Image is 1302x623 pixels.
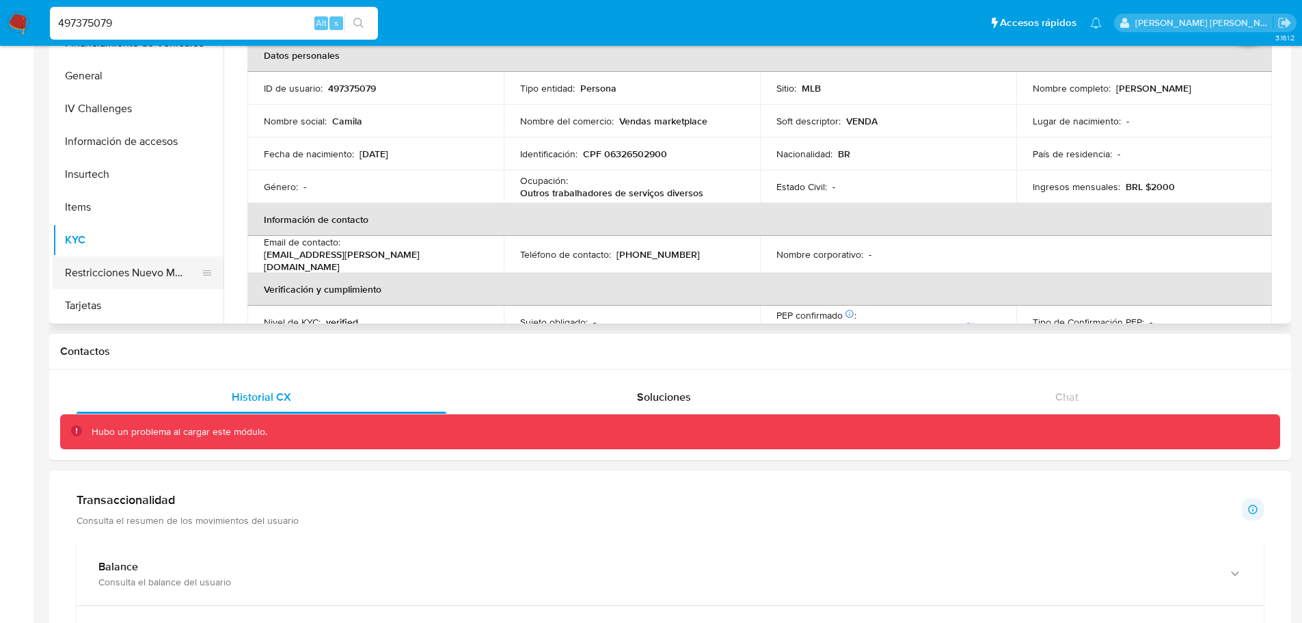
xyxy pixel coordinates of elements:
[264,115,327,127] p: Nombre social :
[838,148,850,160] p: BR
[247,39,1272,72] th: Datos personales
[60,345,1280,358] h1: Contactos
[619,115,707,127] p: Vendas marketplace
[1090,17,1102,29] a: Notificaciones
[53,125,223,158] button: Información de accesos
[1033,181,1120,193] p: Ingresos mensuales :
[802,82,821,94] p: MLB
[247,203,1272,236] th: Información de contacto
[264,181,298,193] p: Género :
[53,289,223,322] button: Tarjetas
[520,115,614,127] p: Nombre del comercio :
[776,82,796,94] p: Sitio :
[1000,16,1076,30] span: Accesos rápidos
[776,148,832,160] p: Nacionalidad :
[520,148,578,160] p: Identificación :
[776,115,841,127] p: Soft descriptor :
[520,82,575,94] p: Tipo entidad :
[232,389,291,405] span: Historial CX
[92,425,267,438] p: Hubo un problema al cargar este módulo.
[846,115,878,127] p: VENDA
[637,389,691,405] span: Soluciones
[583,148,667,160] p: CPF 06326502900
[1055,389,1079,405] span: Chat
[832,181,835,193] p: -
[53,92,223,125] button: IV Challenges
[776,181,827,193] p: Estado Civil :
[776,248,863,261] p: Nombre corporativo :
[360,148,388,160] p: [DATE]
[616,248,700,261] p: [PHONE_NUMBER]
[344,14,372,33] button: search-icon
[593,316,596,328] p: -
[326,316,358,328] p: verified
[962,321,975,335] button: Reintentar
[1116,82,1191,94] p: [PERSON_NAME]
[1033,148,1112,160] p: País de residencia :
[53,224,223,256] button: KYC
[53,158,223,191] button: Insurtech
[1150,316,1152,328] p: -
[1033,115,1121,127] p: Lugar de nacimiento :
[1033,82,1111,94] p: Nombre completo :
[1135,16,1273,29] p: gloria.villasanti@mercadolibre.com
[520,174,568,187] p: Ocupación :
[1033,316,1144,328] p: Tipo de Confirmación PEP :
[50,14,378,32] input: Buscar usuario o caso...
[520,248,611,261] p: Teléfono de contacto :
[264,248,482,273] p: [EMAIL_ADDRESS][PERSON_NAME][DOMAIN_NAME]
[247,273,1272,306] th: Verificación y cumplimiento
[520,316,588,328] p: Sujeto obligado :
[1126,181,1175,193] p: BRL $2000
[53,191,223,224] button: Items
[580,82,616,94] p: Persona
[1117,148,1120,160] p: -
[264,148,354,160] p: Fecha de nacimiento :
[334,16,338,29] span: s
[264,236,340,248] p: Email de contacto :
[1277,16,1292,30] a: Salir
[303,181,306,193] p: -
[520,187,703,199] p: Outros trabalhadores de serviços diversos
[316,16,327,29] span: Alt
[332,115,362,127] p: Camila
[776,321,959,335] span: Error de integración con listas internas
[869,248,871,261] p: -
[53,59,223,92] button: General
[1275,32,1295,43] span: 3.161.2
[264,316,321,328] p: Nivel de KYC :
[776,309,856,321] p: PEP confirmado :
[53,256,213,289] button: Restricciones Nuevo Mundo
[264,82,323,94] p: ID de usuario :
[328,82,376,94] p: 497375079
[1126,115,1129,127] p: -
